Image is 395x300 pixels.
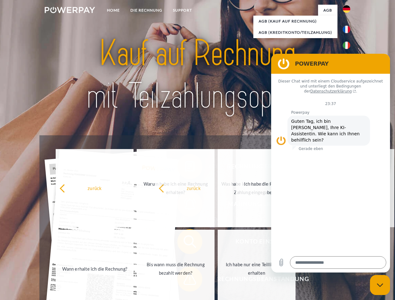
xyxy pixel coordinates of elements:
img: it [343,42,350,49]
img: de [343,5,350,13]
div: Warum habe ich eine Rechnung erhalten? [140,180,211,197]
a: AGB (Kreditkonto/Teilzahlung) [253,27,337,38]
div: Ich habe die Rechnung bereits bezahlt [240,180,310,197]
iframe: Schaltfläche zum Öffnen des Messaging-Fensters; Konversation läuft [370,275,390,295]
a: Home [102,5,125,16]
img: fr [343,26,350,33]
a: DIE RECHNUNG [125,5,168,16]
a: agb [318,5,337,16]
iframe: Messaging-Fenster [271,54,390,272]
img: title-powerpay_de.svg [60,30,335,120]
div: zurück [159,184,229,192]
a: AGB (Kauf auf Rechnung) [253,16,337,27]
div: Bis wann muss die Rechnung bezahlt werden? [140,260,211,277]
a: SUPPORT [168,5,197,16]
div: Wann erhalte ich die Rechnung? [59,264,130,273]
div: Ich habe nur eine Teillieferung erhalten [221,260,292,277]
img: logo-powerpay-white.svg [45,7,95,13]
div: zurück [59,184,130,192]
